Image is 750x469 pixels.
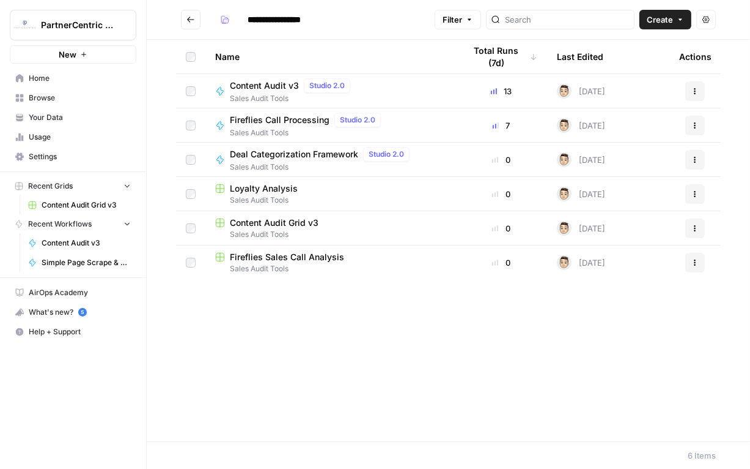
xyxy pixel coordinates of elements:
[10,303,136,321] div: What's new?
[215,251,446,274] a: Fireflies Sales Call AnalysisSales Audit Tools
[28,219,92,230] span: Recent Workflows
[557,84,572,99] img: j22vlec3s5as1jy706j54i2l8ae1
[557,187,605,201] div: [DATE]
[10,88,136,108] a: Browse
[435,10,481,29] button: Filter
[28,181,73,192] span: Recent Grids
[557,152,572,167] img: j22vlec3s5as1jy706j54i2l8ae1
[557,255,572,270] img: j22vlec3s5as1jy706j54i2l8ae1
[42,257,131,268] span: Simple Page Scrape & Analysis
[29,73,131,84] span: Home
[41,19,115,31] span: PartnerCentric Sales Tools
[230,251,344,263] span: Fireflies Sales Call Analysis
[29,92,131,103] span: Browse
[465,154,537,166] div: 0
[230,114,329,126] span: Fireflies Call Processing
[647,13,673,26] span: Create
[340,114,375,126] span: Studio 2.0
[10,215,136,233] button: Recent Workflows
[29,112,131,123] span: Your Data
[10,45,136,64] button: New
[181,10,200,29] button: Go back
[10,302,136,322] button: What's new? 5
[443,13,462,26] span: Filter
[465,85,537,97] div: 13
[10,322,136,342] button: Help + Support
[78,308,87,317] a: 5
[465,40,537,73] div: Total Runs (7d)
[230,80,299,92] span: Content Audit v3
[230,148,358,160] span: Deal Categorization Framework
[465,188,537,200] div: 0
[215,195,446,206] span: Sales Audit Tools
[215,182,446,206] a: Loyalty AnalysisSales Audit Tools
[465,119,537,132] div: 7
[557,221,605,236] div: [DATE]
[23,233,136,253] a: Content Audit v3
[10,177,136,195] button: Recent Grids
[230,127,386,138] span: Sales Audit Tools
[14,14,36,36] img: PartnerCentric Sales Tools Logo
[369,149,404,160] span: Studio 2.0
[215,40,446,73] div: Name
[557,255,605,270] div: [DATE]
[688,449,716,462] div: 6 Items
[215,263,446,274] span: Sales Audit Tools
[42,200,131,211] span: Content Audit Grid v3
[230,217,318,229] span: Content Audit Grid v3
[81,309,84,315] text: 5
[679,40,711,73] div: Actions
[59,48,76,61] span: New
[557,187,572,201] img: j22vlec3s5as1jy706j54i2l8ae1
[215,147,446,173] a: Deal Categorization FrameworkStudio 2.0Sales Audit Tools
[465,257,537,269] div: 0
[557,40,603,73] div: Last Edited
[505,13,629,26] input: Search
[215,229,446,240] span: Sales Audit Tools
[10,10,136,40] button: Workspace: PartnerCentric Sales Tools
[10,147,136,167] a: Settings
[230,93,355,104] span: Sales Audit Tools
[230,162,414,173] span: Sales Audit Tools
[557,118,572,133] img: j22vlec3s5as1jy706j54i2l8ae1
[557,152,605,167] div: [DATE]
[10,283,136,302] a: AirOps Academy
[10,108,136,127] a: Your Data
[465,222,537,234] div: 0
[29,326,131,337] span: Help + Support
[29,287,131,298] span: AirOps Academy
[29,151,131,162] span: Settings
[10,69,136,88] a: Home
[557,221,572,236] img: j22vlec3s5as1jy706j54i2l8ae1
[23,195,136,215] a: Content Audit Grid v3
[215,113,446,138] a: Fireflies Call ProcessingStudio 2.0Sales Audit Tools
[10,127,136,147] a: Usage
[23,253,136,272] a: Simple Page Scrape & Analysis
[215,217,446,240] a: Content Audit Grid v3Sales Audit Tools
[230,182,298,195] span: Loyalty Analysis
[42,238,131,249] span: Content Audit v3
[557,84,605,99] div: [DATE]
[557,118,605,133] div: [DATE]
[29,132,131,143] span: Usage
[309,80,345,91] span: Studio 2.0
[639,10,691,29] button: Create
[215,78,446,104] a: Content Audit v3Studio 2.0Sales Audit Tools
